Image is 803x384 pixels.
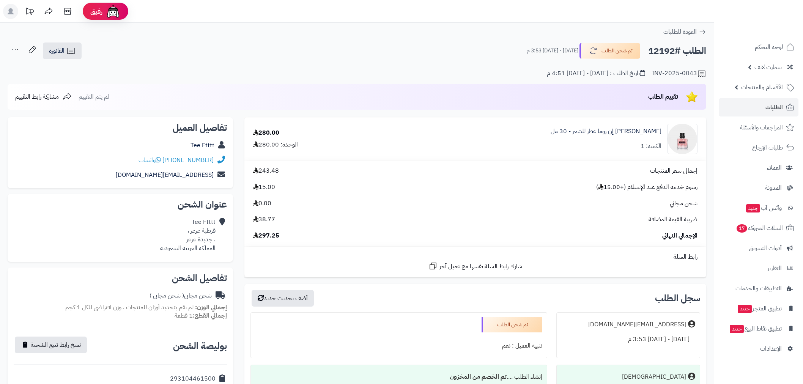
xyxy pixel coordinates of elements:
div: شحن مجاني [150,291,212,300]
a: شارك رابط السلة نفسها مع عميل آخر [428,261,522,271]
b: تم الخصم من المخزون [450,372,507,381]
a: [EMAIL_ADDRESS][DOMAIN_NAME] [116,170,214,179]
a: الطلبات [719,98,798,116]
span: طلبات الإرجاع [752,142,783,153]
div: Tee Ftttt قرطبة عرعر ، ، جديدة عرعر المملكة العربية السعودية [160,218,216,252]
div: رابط السلة [247,253,703,261]
a: لوحة التحكم [719,38,798,56]
button: تم شحن الطلب [579,43,640,59]
span: ( شحن مجاني ) [150,291,184,300]
a: المراجعات والأسئلة [719,118,798,137]
h2: تفاصيل الشحن [14,274,227,283]
a: التقارير [719,259,798,277]
a: طلبات الإرجاع [719,138,798,157]
div: تاريخ الطلب : [DATE] - [DATE] 4:51 م [547,69,645,78]
a: التطبيقات والخدمات [719,279,798,297]
img: logo-2.png [751,21,796,37]
span: الأقسام والمنتجات [741,82,783,93]
span: جديد [746,204,760,212]
span: جديد [730,325,744,333]
div: 293104461500 [170,375,216,383]
div: 280.00 [253,129,279,137]
span: شحن مجاني [670,199,698,208]
a: الإعدادات [719,340,798,358]
span: جديد [738,305,752,313]
small: 1 قطعة [175,311,227,320]
h2: بوليصة الشحن [173,342,227,351]
div: [DEMOGRAPHIC_DATA] [622,373,686,381]
a: المدونة [719,179,798,197]
strong: إجمالي الوزن: [195,303,227,312]
div: [EMAIL_ADDRESS][DOMAIN_NAME] [588,320,686,329]
span: إجمالي سعر المنتجات [650,167,698,175]
a: السلات المتروكة17 [719,219,798,237]
span: تطبيق نقاط البيع [729,323,782,334]
span: وآتس آب [745,203,782,213]
a: العودة للطلبات [663,27,706,36]
span: السلات المتروكة [736,223,783,233]
span: لم تقم بتحديد أوزان للمنتجات ، وزن افتراضي للكل 1 كجم [65,303,194,312]
h2: عنوان الشحن [14,200,227,209]
a: [PHONE_NUMBER] [162,156,214,165]
span: الفاتورة [49,46,65,55]
h3: سجل الطلب [655,294,700,303]
span: المراجعات والأسئلة [740,122,783,133]
span: تقييم الطلب [648,92,678,101]
h2: تفاصيل العميل [14,123,227,132]
span: 243.48 [253,167,279,175]
span: التطبيقات والخدمات [735,283,782,294]
a: Tee Ftttt [191,141,214,150]
img: ai-face.png [105,4,121,19]
span: الإجمالي النهائي [662,231,698,240]
span: 15.00 [253,183,275,192]
span: لوحة التحكم [755,42,783,52]
span: 0.00 [253,199,271,208]
span: أدوات التسويق [749,243,782,253]
button: نسخ رابط تتبع الشحنة [15,337,87,353]
a: العملاء [719,159,798,177]
span: الطلبات [765,102,783,113]
span: التقارير [767,263,782,274]
span: 297.25 [253,231,279,240]
span: المدونة [765,183,782,193]
a: مشاركة رابط التقييم [15,92,72,101]
div: INV-2025-0043 [652,69,706,78]
span: 17 [737,224,747,233]
div: [DATE] - [DATE] 3:53 م [561,332,695,347]
a: تحديثات المنصة [20,4,39,21]
span: العودة للطلبات [663,27,697,36]
span: سمارت لايف [754,62,782,72]
span: الإعدادات [760,343,782,354]
span: شارك رابط السلة نفسها مع عميل آخر [439,262,522,271]
a: واتساب [139,156,161,165]
div: الوحدة: 280.00 [253,140,298,149]
span: مشاركة رابط التقييم [15,92,59,101]
div: تنبيه العميل : نعم [255,338,542,353]
div: الكمية: 1 [641,142,661,151]
img: 3614273260084-valentino-valentino-valentino-donna-born-in-roma-_w_-perfumed-hair-mist-30-ml-1-90x... [668,124,697,154]
span: رسوم خدمة الدفع عند الإستلام (+15.00 ) [596,183,698,192]
span: ضريبة القيمة المضافة [649,215,698,224]
a: الفاتورة [43,42,82,59]
a: وآتس آبجديد [719,199,798,217]
a: [PERSON_NAME] إن روما عطر للشعر - 30 مل [551,127,661,136]
div: تم شحن الطلب [482,317,542,332]
button: أضف تحديث جديد [252,290,314,307]
span: 38.77 [253,215,275,224]
span: لم يتم التقييم [79,92,109,101]
span: نسخ رابط تتبع الشحنة [31,340,81,349]
a: تطبيق نقاط البيعجديد [719,319,798,338]
span: تطبيق المتجر [737,303,782,314]
small: [DATE] - [DATE] 3:53 م [527,47,578,55]
span: رفيق [90,7,102,16]
a: تطبيق المتجرجديد [719,299,798,318]
a: أدوات التسويق [719,239,798,257]
strong: إجمالي القطع: [193,311,227,320]
span: العملاء [767,162,782,173]
h2: الطلب #12192 [648,43,706,59]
